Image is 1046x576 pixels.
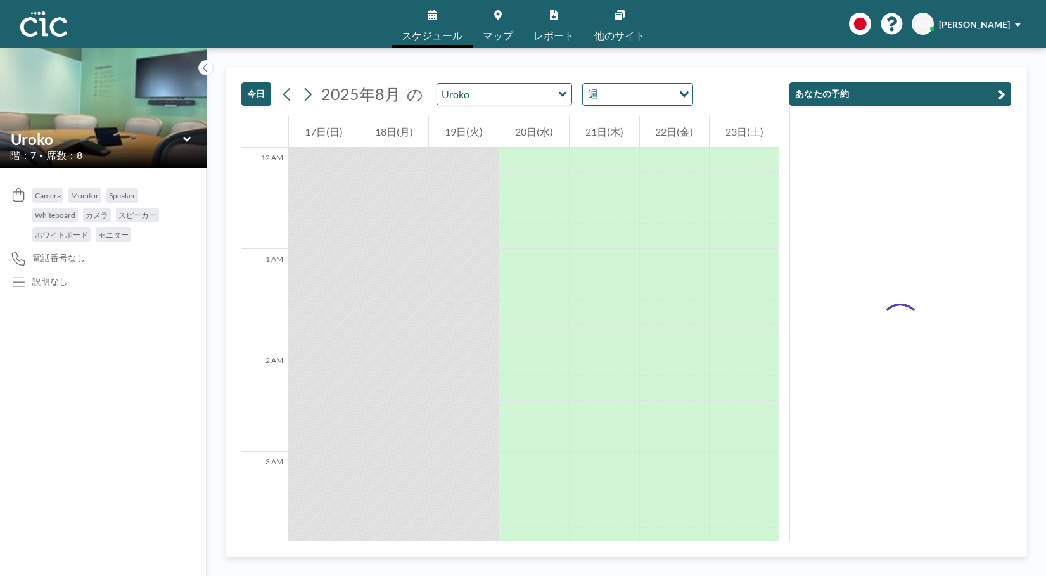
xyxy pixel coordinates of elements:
[32,276,68,287] div: 説明なし
[20,11,67,37] img: organization-logo
[241,350,288,452] div: 2 AM
[499,116,569,148] div: 20日(水)
[109,191,136,200] span: Speaker
[640,116,710,148] div: 22日(金)
[86,210,108,220] span: カメラ
[789,82,1011,106] button: あなたの予約
[241,452,288,553] div: 3 AM
[583,84,692,105] div: Search for option
[437,84,559,105] input: Uroko
[570,116,639,148] div: 21日(木)
[916,18,929,30] span: KO
[118,210,156,220] span: スピーカー
[241,82,271,106] button: 今日
[10,149,36,162] span: 階：7
[483,30,513,41] span: マップ
[46,149,82,162] span: 席数：8
[429,116,499,148] div: 19日(火)
[241,249,288,350] div: 1 AM
[407,84,423,104] span: の
[321,84,400,103] span: 2025年8月
[602,86,672,103] input: Search for option
[32,252,86,264] span: 電話番号なし
[939,19,1010,30] span: [PERSON_NAME]
[11,130,183,148] input: Uroko
[35,230,88,240] span: ホワイトボード
[71,191,99,200] span: Monitor
[35,191,61,200] span: Camera
[533,30,574,41] span: レポート
[585,86,601,103] span: 週
[35,210,75,220] span: Whiteboard
[39,151,43,160] span: •
[241,148,288,249] div: 12 AM
[594,30,645,41] span: 他のサイト
[98,230,129,240] span: モニター
[289,116,359,148] div: 17日(日)
[359,116,429,148] div: 18日(月)
[710,116,779,148] div: 23日(土)
[402,30,462,41] span: スケジュール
